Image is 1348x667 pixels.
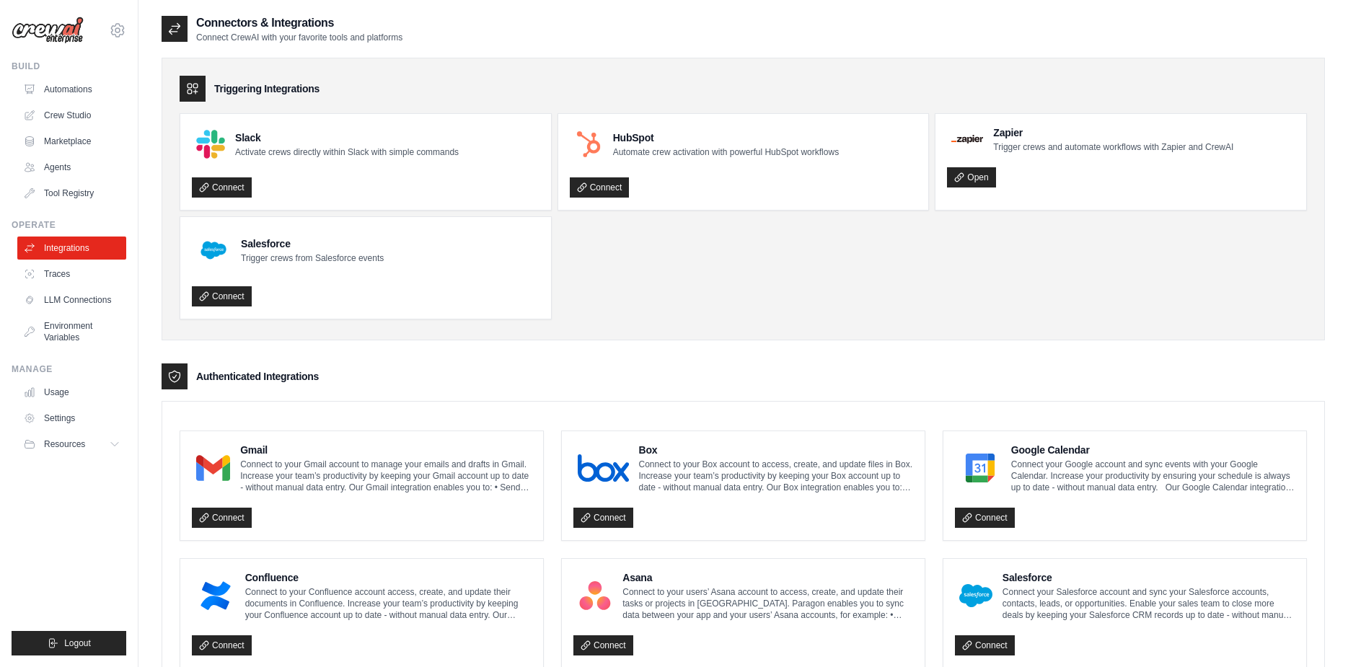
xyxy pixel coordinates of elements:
[17,78,126,101] a: Automations
[947,167,995,187] a: Open
[17,407,126,430] a: Settings
[959,454,1001,482] img: Google Calendar Logo
[993,125,1233,140] h4: Zapier
[17,182,126,205] a: Tool Registry
[1011,459,1295,493] p: Connect your Google account and sync events with your Google Calendar. Increase your productivity...
[12,17,84,44] img: Logo
[245,570,532,585] h4: Confluence
[235,146,459,158] p: Activate crews directly within Slack with simple commands
[17,262,126,286] a: Traces
[574,130,603,159] img: HubSpot Logo
[622,570,913,585] h4: Asana
[214,81,320,96] h3: Triggering Integrations
[196,14,402,32] h2: Connectors & Integrations
[196,369,319,384] h3: Authenticated Integrations
[573,508,633,528] a: Connect
[192,177,252,198] a: Connect
[17,381,126,404] a: Usage
[573,635,633,655] a: Connect
[196,454,230,482] img: Gmail Logo
[951,135,983,143] img: Zapier Logo
[196,581,235,610] img: Confluence Logo
[241,237,384,251] h4: Salesforce
[1003,570,1295,585] h4: Salesforce
[12,61,126,72] div: Build
[639,443,913,457] h4: Box
[17,314,126,349] a: Environment Variables
[17,156,126,179] a: Agents
[12,363,126,375] div: Manage
[639,459,913,493] p: Connect to your Box account to access, create, and update files in Box. Increase your team’s prod...
[17,288,126,312] a: LLM Connections
[196,32,402,43] p: Connect CrewAI with your favorite tools and platforms
[613,131,839,145] h4: HubSpot
[245,586,532,621] p: Connect to your Confluence account access, create, and update their documents in Confluence. Incr...
[570,177,630,198] a: Connect
[622,586,913,621] p: Connect to your users’ Asana account to access, create, and update their tasks or projects in [GE...
[196,233,231,268] img: Salesforce Logo
[64,637,91,649] span: Logout
[192,286,252,306] a: Connect
[44,438,85,450] span: Resources
[17,237,126,260] a: Integrations
[955,635,1015,655] a: Connect
[17,130,126,153] a: Marketplace
[1011,443,1295,457] h4: Google Calendar
[235,131,459,145] h4: Slack
[17,433,126,456] button: Resources
[955,508,1015,528] a: Connect
[17,104,126,127] a: Crew Studio
[12,219,126,231] div: Operate
[1003,586,1295,621] p: Connect your Salesforce account and sync your Salesforce accounts, contacts, leads, or opportunit...
[240,443,532,457] h4: Gmail
[959,581,992,610] img: Salesforce Logo
[993,141,1233,153] p: Trigger crews and automate workflows with Zapier and CrewAI
[613,146,839,158] p: Automate crew activation with powerful HubSpot workflows
[241,252,384,264] p: Trigger crews from Salesforce events
[12,631,126,655] button: Logout
[578,581,612,610] img: Asana Logo
[192,508,252,528] a: Connect
[196,130,225,159] img: Slack Logo
[192,635,252,655] a: Connect
[578,454,629,482] img: Box Logo
[240,459,532,493] p: Connect to your Gmail account to manage your emails and drafts in Gmail. Increase your team’s pro...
